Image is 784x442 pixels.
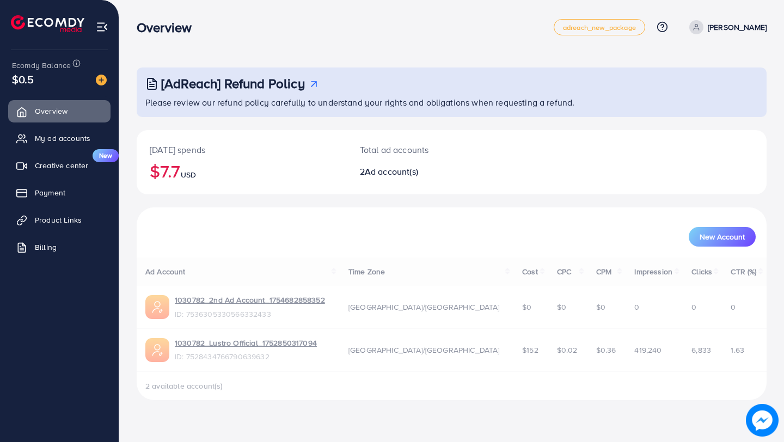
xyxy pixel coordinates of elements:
span: USD [181,169,196,180]
img: logo [11,15,84,32]
h2: 2 [360,167,491,177]
h3: [AdReach] Refund Policy [161,76,305,91]
span: Payment [35,187,65,198]
h2: $7.7 [150,161,334,181]
img: image [746,404,779,437]
p: Total ad accounts [360,143,491,156]
a: Payment [8,182,111,204]
img: menu [96,21,108,33]
button: New Account [689,227,756,247]
span: adreach_new_package [563,24,636,31]
p: [PERSON_NAME] [708,21,767,34]
span: Billing [35,242,57,253]
p: [DATE] spends [150,143,334,156]
a: adreach_new_package [554,19,645,35]
span: Creative center [35,160,88,171]
a: My ad accounts [8,127,111,149]
h3: Overview [137,20,200,35]
span: Overview [35,106,68,116]
img: image [96,75,107,85]
a: Overview [8,100,111,122]
span: New Account [700,233,745,241]
span: New [93,149,119,162]
a: Product Links [8,209,111,231]
a: Billing [8,236,111,258]
span: $0.5 [12,71,34,87]
a: Creative centerNew [8,155,111,176]
span: Ecomdy Balance [12,60,71,71]
span: My ad accounts [35,133,90,144]
p: Please review our refund policy carefully to understand your rights and obligations when requesti... [145,96,760,109]
a: [PERSON_NAME] [685,20,767,34]
span: Product Links [35,214,82,225]
span: Ad account(s) [365,165,418,177]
